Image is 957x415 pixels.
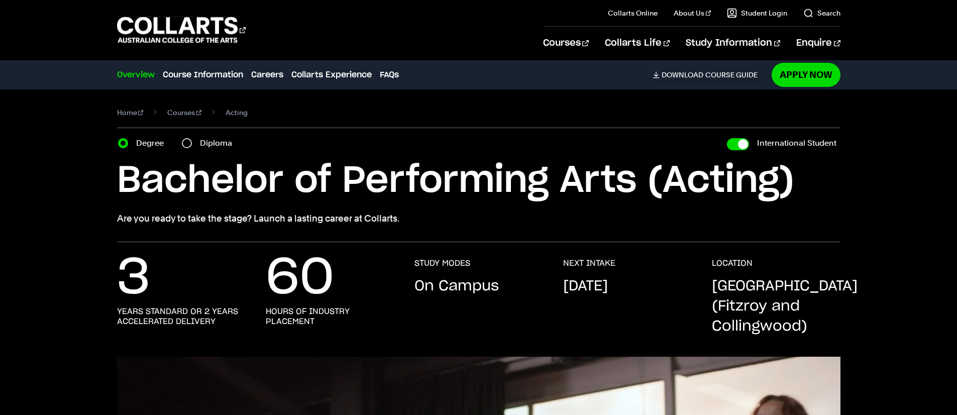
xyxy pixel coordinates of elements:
[117,212,840,226] p: Are you ready to take the stage? Launch a lasting career at Collarts.
[796,27,840,60] a: Enquire
[608,8,658,18] a: Collarts Online
[117,158,840,203] h1: Bachelor of Performing Arts (Acting)
[163,69,243,81] a: Course Information
[136,136,170,150] label: Degree
[653,70,766,79] a: DownloadCourse Guide
[712,258,753,268] h3: LOCATION
[727,8,787,18] a: Student Login
[266,306,394,327] h3: hours of industry placement
[772,63,840,86] a: Apply Now
[266,258,334,298] p: 60
[117,258,150,298] p: 3
[543,27,589,60] a: Courses
[605,27,670,60] a: Collarts Life
[712,276,858,337] p: [GEOGRAPHIC_DATA] (Fitzroy and Collingwood)
[757,136,836,150] label: International Student
[414,276,499,296] p: On Campus
[674,8,711,18] a: About Us
[226,106,248,120] span: Acting
[117,16,246,44] div: Go to homepage
[414,258,470,268] h3: STUDY MODES
[662,70,703,79] span: Download
[803,8,840,18] a: Search
[167,106,201,120] a: Courses
[563,276,608,296] p: [DATE]
[117,69,155,81] a: Overview
[291,69,372,81] a: Collarts Experience
[117,106,144,120] a: Home
[686,27,780,60] a: Study Information
[380,69,399,81] a: FAQs
[117,306,246,327] h3: years standard or 2 years accelerated delivery
[200,136,238,150] label: Diploma
[563,258,615,268] h3: NEXT INTAKE
[251,69,283,81] a: Careers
